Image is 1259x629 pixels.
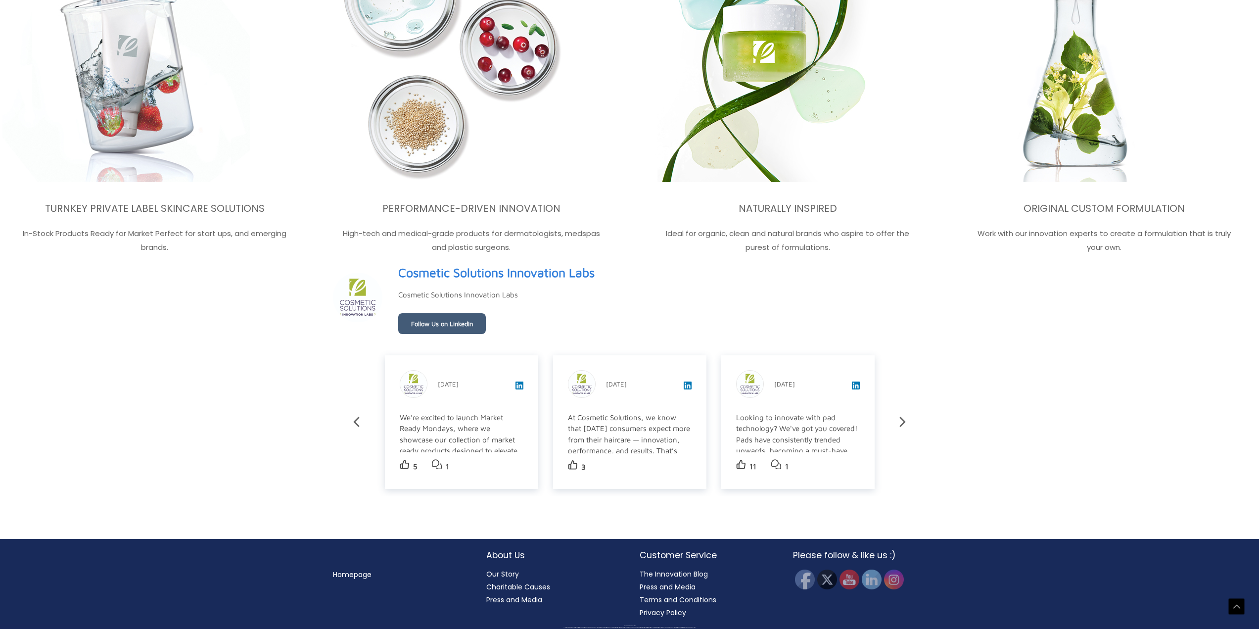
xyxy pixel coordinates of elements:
div: All material on this Website, including design, text, images, logos and sounds, are owned by Cosm... [17,627,1242,628]
a: Terms and Conditions [640,595,716,605]
a: Our Story [486,569,519,579]
h2: About Us [486,549,620,562]
div: Looking to innovate with pad technology? We've got you covered! Pads have consistently trended up... [736,412,858,613]
p: 1 [446,460,449,474]
img: sk-post-userpic [568,371,595,397]
p: [DATE] [606,378,627,390]
img: sk-post-userpic [400,371,427,397]
p: 11 [749,460,756,474]
img: Twitter [817,570,837,589]
nav: Customer Service [640,568,773,619]
a: Press and Media [486,595,542,605]
a: View page on LinkedIn [398,261,595,284]
h3: ORIGINAL CUSTOM FORMULATION [952,202,1257,215]
h2: Please follow & like us :) [793,549,927,562]
a: The Innovation Blog [640,569,708,579]
h3: TURNKEY PRIVATE LABEL SKINCARE SOLUTIONS [2,202,307,215]
p: Cosmetic Solutions Innovation Labs [398,288,518,302]
p: [DATE] [774,378,795,390]
h3: NATURALLY INSPIRED [636,202,940,215]
a: Follow Us on LinkedIn [398,313,486,334]
h2: Customer Service [640,549,773,562]
p: High-tech and medical-grade products for dermatologists, medspas and plastic surgeons. [319,227,624,254]
div: Copyright © 2025 [17,626,1242,627]
a: Charitable Causes [486,582,550,592]
nav: Menu [333,568,466,581]
h3: PERFORMANCE-DRIVEN INNOVATION [319,202,624,215]
a: Privacy Policy [640,608,686,618]
a: View post on LinkedIn [684,383,692,391]
a: Homepage [333,570,372,580]
p: 1 [785,460,789,474]
p: Ideal for organic, clean and natural brands who aspire to offer the purest of formulations. [636,227,940,254]
p: In-Stock Products Ready for Market Perfect for start ups, and emerging brands. [2,227,307,254]
img: sk-header-picture [333,273,382,322]
img: sk-post-userpic [737,371,763,397]
div: At Cosmetic Solutions, we know that [DATE] consumers expect more from their haircare — innovation... [568,412,690,602]
span: Cosmetic Solutions [629,626,636,626]
a: View post on LinkedIn [852,383,860,391]
p: [DATE] [438,378,459,390]
p: Work with our innovation experts to create a formulation that is truly your own. [952,227,1257,254]
p: 3 [581,460,586,474]
a: Press and Media [640,582,696,592]
a: View post on LinkedIn [515,383,523,391]
p: 5 [413,460,417,474]
img: Facebook [795,570,815,589]
nav: About Us [486,568,620,606]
